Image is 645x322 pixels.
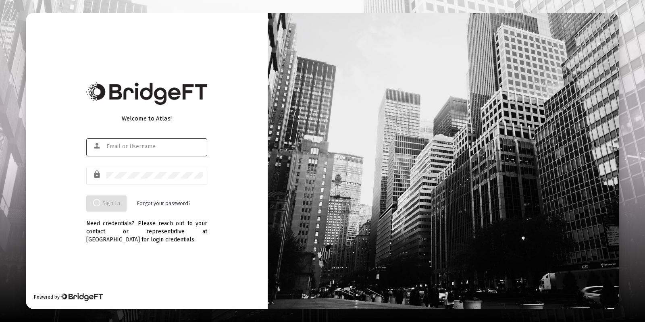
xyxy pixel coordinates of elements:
div: Need credentials? Please reach out to your contact or representative at [GEOGRAPHIC_DATA] for log... [86,212,207,244]
mat-icon: person [93,141,102,151]
button: Sign In [86,195,127,212]
img: Bridge Financial Technology Logo [60,293,103,301]
mat-icon: lock [93,170,102,179]
input: Email or Username [106,143,203,150]
img: Bridge Financial Technology Logo [86,82,207,105]
a: Forgot your password? [137,199,190,208]
span: Sign In [93,200,120,207]
div: Powered by [34,293,103,301]
div: Welcome to Atlas! [86,114,207,123]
